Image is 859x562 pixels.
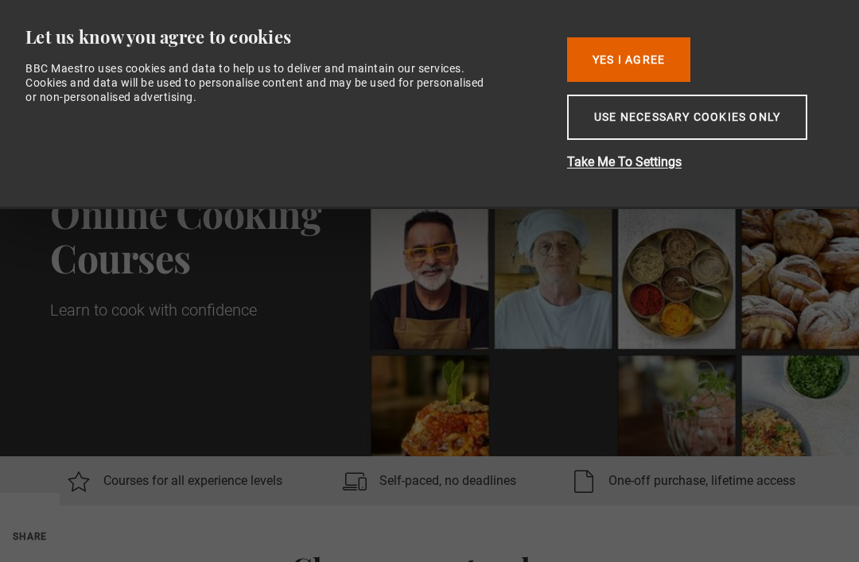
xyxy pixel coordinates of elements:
[50,191,395,280] h1: Online Cooking Courses
[567,95,807,140] button: Use necessary cookies only
[567,153,822,172] button: Take Me To Settings
[25,61,491,105] div: BBC Maestro uses cookies and data to help us to deliver and maintain our services. Cookies and da...
[13,531,48,542] span: Share
[567,37,690,82] button: Yes I Agree
[25,25,542,48] div: Let us know you agree to cookies
[608,471,795,490] p: One-off purchase, lifetime access
[379,471,516,490] p: Self-paced, no deadlines
[50,299,257,321] p: Learn to cook with confidence
[103,471,282,490] p: Courses for all experience levels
